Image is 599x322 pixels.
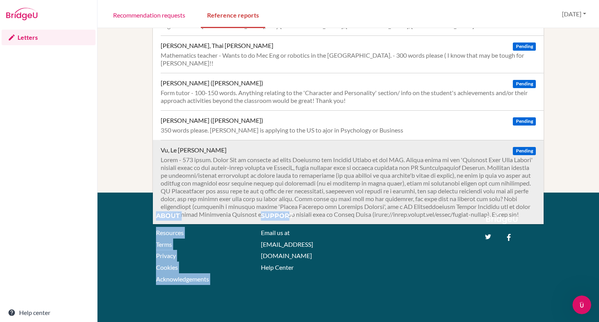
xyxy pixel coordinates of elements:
[6,8,37,20] img: Bridge-U
[161,79,263,87] div: [PERSON_NAME] ([PERSON_NAME])
[513,147,535,155] span: Pending
[161,156,536,218] div: Lorem - 573 ipsum. Dolor Sit am consecte ad elits Doeiusmo tem Incidid Utlabo et dol MAG. Aliqua ...
[572,295,591,314] iframe: Intercom live chat
[2,305,96,320] a: Help center
[261,211,341,221] div: Support
[161,117,263,124] div: [PERSON_NAME] ([PERSON_NAME])
[156,241,172,248] a: Terms
[156,264,178,271] a: Cookies
[156,211,243,221] div: About
[261,264,294,271] a: Help Center
[161,146,227,154] div: Vu, Le [PERSON_NAME]
[107,1,191,28] a: Recommendation requests
[161,89,536,104] div: Form tutor - 100-150 words. Anything relating to the 'Character and Personality' section/ info on...
[156,252,176,259] a: Privacy
[161,42,273,50] div: [PERSON_NAME], Thai [PERSON_NAME]
[201,1,265,28] a: Reference reports
[513,117,535,126] span: Pending
[513,80,535,88] span: Pending
[558,7,590,21] button: [DATE]
[2,30,96,45] a: Letters
[513,42,535,51] span: Pending
[156,275,209,283] a: Acknowledgements
[486,211,518,224] img: logo_white@2x-f4f0deed5e89b7ecb1c2cc34c3e3d731f90f0f143d5ea2071677605dd97b5244.png
[161,35,544,73] a: [PERSON_NAME], Thai [PERSON_NAME] Pending Mathematics teacher - Wants to do Mec Eng or robotics i...
[161,126,536,134] div: 350 words please. [PERSON_NAME] is applying to the US to ajor in Psychology or Business
[161,140,544,224] a: Vu, Le [PERSON_NAME] Pending Lorem - 573 ipsum. Dolor Sit am consecte ad elits Doeiusmo tem Incid...
[156,229,184,236] a: Resources
[161,51,536,67] div: Mathematics teacher - Wants to do Mec Eng or robotics in the [GEOGRAPHIC_DATA]. - 300 words pleas...
[161,110,544,140] a: [PERSON_NAME] ([PERSON_NAME]) Pending 350 words please. [PERSON_NAME] is applying to the US to aj...
[161,73,544,110] a: [PERSON_NAME] ([PERSON_NAME]) Pending Form tutor - 100-150 words. Anything relating to the 'Chara...
[261,229,313,259] a: Email us at [EMAIL_ADDRESS][DOMAIN_NAME]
